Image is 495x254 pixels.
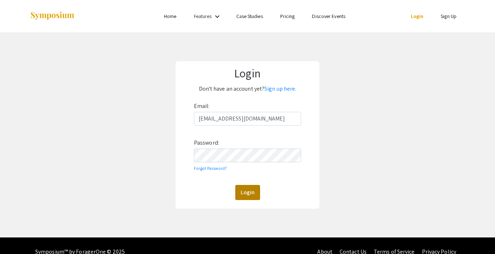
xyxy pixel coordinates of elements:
label: Password: [194,137,219,149]
iframe: Chat [5,222,31,249]
a: Sign Up [441,13,457,19]
mat-icon: Expand Features list [213,12,222,21]
img: Symposium by ForagerOne [30,11,75,21]
label: Email: [194,100,210,112]
a: Features [194,13,212,19]
a: Case Studies [236,13,263,19]
a: Pricing [280,13,295,19]
p: Don't have an account yet? [181,83,315,95]
a: Login [411,13,424,19]
a: Sign up here. [264,85,296,92]
button: Login [235,185,260,200]
a: Home [164,13,176,19]
h1: Login [181,66,315,80]
a: Forgot Password? [194,165,227,171]
a: Discover Events [312,13,345,19]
